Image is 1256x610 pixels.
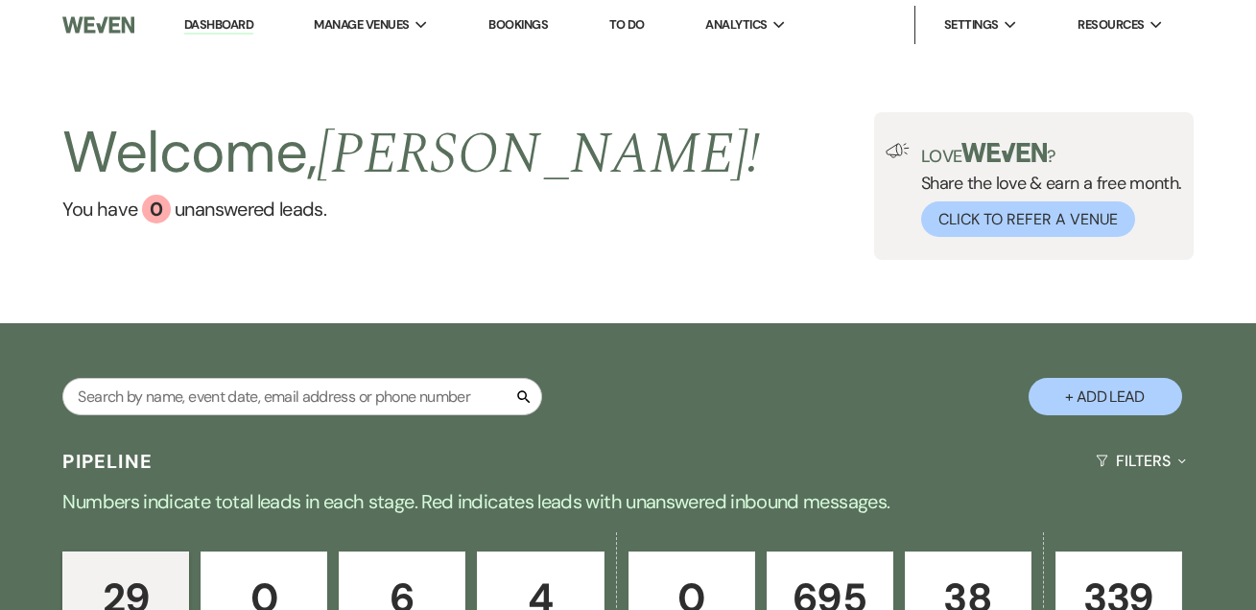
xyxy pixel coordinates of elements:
span: Manage Venues [314,15,409,35]
div: 0 [142,195,171,223]
div: Share the love & earn a free month. [910,143,1182,237]
span: Resources [1078,15,1144,35]
a: Dashboard [184,16,253,35]
input: Search by name, event date, email address or phone number [62,378,542,415]
button: Filters [1088,435,1193,486]
button: Click to Refer a Venue [921,201,1135,237]
a: Bookings [488,16,548,33]
a: To Do [609,16,645,33]
h3: Pipeline [62,448,153,475]
span: Settings [944,15,999,35]
span: [PERSON_NAME] ! [317,110,760,199]
h2: Welcome, [62,112,760,195]
p: Love ? [921,143,1182,165]
img: loud-speaker-illustration.svg [886,143,910,158]
img: Weven Logo [62,5,134,45]
a: You have 0 unanswered leads. [62,195,760,223]
span: Analytics [705,15,767,35]
img: weven-logo-green.svg [961,143,1047,162]
button: + Add Lead [1029,378,1182,415]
